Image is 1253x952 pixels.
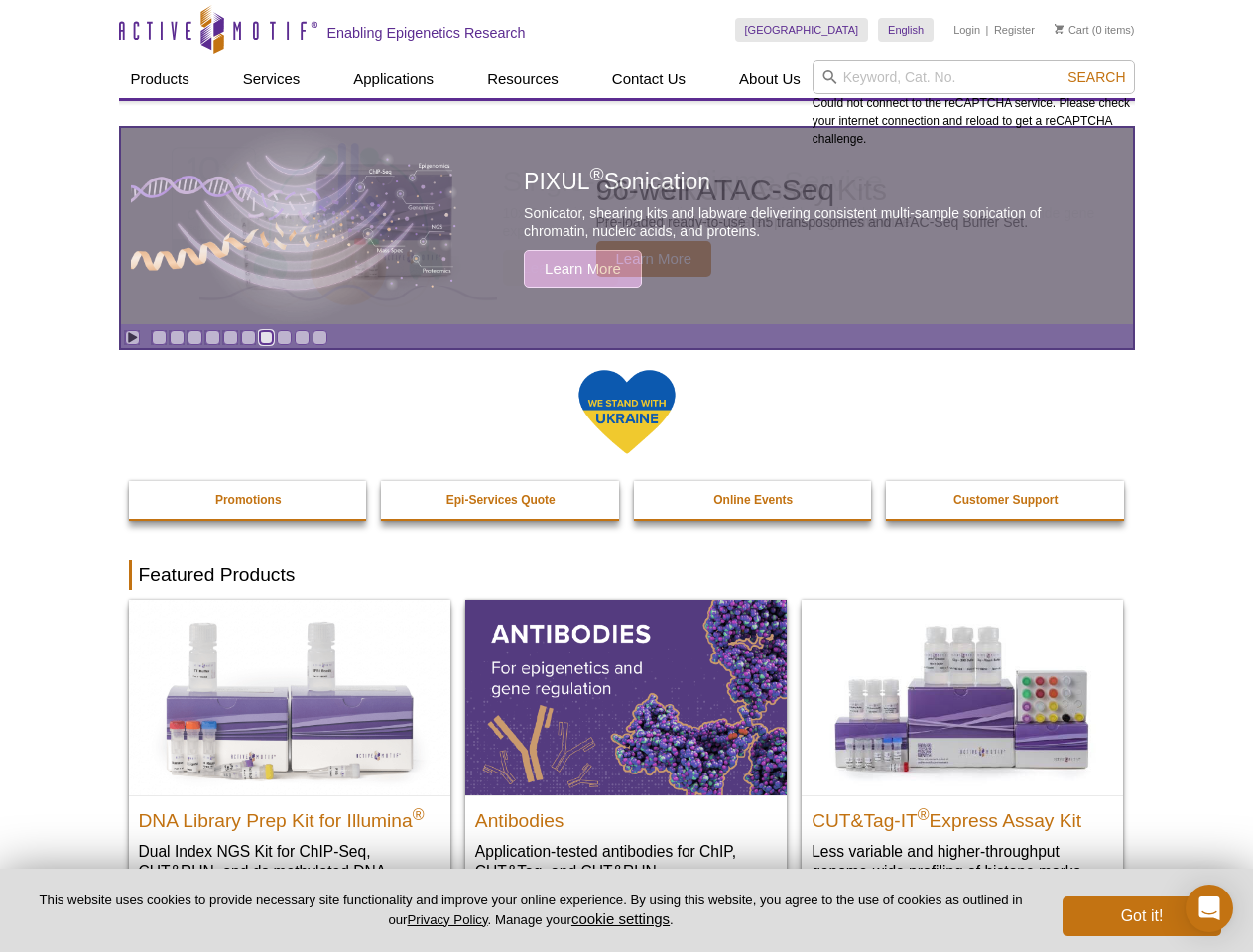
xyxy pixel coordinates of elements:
a: Online Events [634,481,874,519]
a: Login [953,23,980,37]
img: DNA Library Prep Kit for Illumina [129,600,450,794]
button: Got it! [1063,896,1221,936]
a: Go to slide 5 [223,330,238,345]
a: Go to slide 9 [295,330,310,345]
strong: Promotions [215,493,282,507]
p: This website uses cookies to provide necessary site functionality and improve your online experie... [32,892,1030,929]
a: Resources [475,60,570,98]
img: We Stand With Ukraine [577,368,677,456]
a: Services [231,60,313,98]
p: Less variable and higher-throughput genome-wide profiling of histone marks​. [812,841,1113,882]
button: cookie settings [571,910,670,927]
sup: ® [590,165,604,185]
a: About Us [727,60,813,98]
li: (0 items) [1055,18,1135,42]
strong: Online Events [713,493,793,507]
img: PIXUL sonication [131,127,458,325]
input: Keyword, Cat. No. [813,60,1135,94]
a: Register [994,23,1035,37]
a: PIXUL sonication PIXUL®Sonication Sonicator, shearing kits and labware delivering consistent mult... [121,128,1133,324]
a: Go to slide 2 [170,330,185,345]
p: Application-tested antibodies for ChIP, CUT&Tag, and CUT&RUN. [475,841,777,882]
h2: Antibodies [475,801,777,831]
a: Privacy Policy [407,912,487,927]
a: [GEOGRAPHIC_DATA] [735,18,869,42]
p: Dual Index NGS Kit for ChIP-Seq, CUT&RUN, and ds methylated DNA assays. [139,841,440,901]
h2: Enabling Epigenetics Research [327,24,526,42]
span: PIXUL Sonication [524,169,710,194]
a: Go to slide 6 [241,330,256,345]
img: All Antibodies [465,600,787,794]
a: Contact Us [600,60,697,98]
div: Could not connect to the reCAPTCHA service. Please check your internet connection and reload to g... [813,60,1135,148]
a: Applications [341,60,445,98]
a: Go to slide 1 [152,330,167,345]
div: Open Intercom Messenger [1186,885,1233,932]
li: | [986,18,989,42]
a: All Antibodies Antibodies Application-tested antibodies for ChIP, CUT&Tag, and CUT&RUN. [465,600,787,900]
a: Toggle autoplay [125,330,140,345]
article: PIXUL Sonication [121,128,1133,324]
a: English [878,18,934,42]
strong: Customer Support [953,493,1058,507]
sup: ® [413,805,425,822]
p: Sonicator, shearing kits and labware delivering consistent multi-sample sonication of chromatin, ... [524,204,1087,240]
button: Search [1062,68,1131,86]
a: Products [119,60,201,98]
sup: ® [918,805,930,822]
a: Epi-Services Quote [381,481,621,519]
a: Go to slide 8 [277,330,292,345]
h2: Featured Products [129,560,1125,590]
a: Customer Support [886,481,1126,519]
a: CUT&Tag-IT® Express Assay Kit CUT&Tag-IT®Express Assay Kit Less variable and higher-throughput ge... [802,600,1123,900]
a: Go to slide 4 [205,330,220,345]
img: Your Cart [1055,24,1064,34]
a: Go to slide 10 [313,330,327,345]
h2: CUT&Tag-IT Express Assay Kit [812,801,1113,831]
span: Learn More [524,250,642,288]
a: Promotions [129,481,369,519]
a: DNA Library Prep Kit for Illumina DNA Library Prep Kit for Illumina® Dual Index NGS Kit for ChIP-... [129,600,450,920]
strong: Epi-Services Quote [446,493,556,507]
a: Go to slide 3 [188,330,202,345]
a: Go to slide 7 [259,330,274,345]
img: CUT&Tag-IT® Express Assay Kit [802,600,1123,794]
h2: DNA Library Prep Kit for Illumina [139,801,440,831]
span: Search [1067,69,1125,85]
a: Cart [1055,23,1089,37]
